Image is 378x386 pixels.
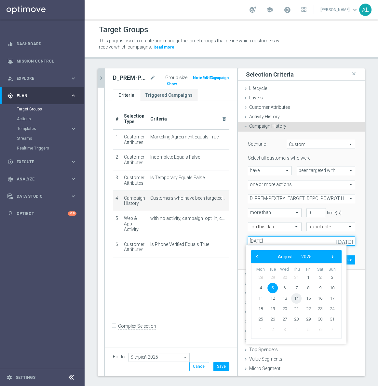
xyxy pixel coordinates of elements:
span: 8 [303,283,314,293]
i: person_search [7,76,13,81]
button: chevron_right [98,68,104,88]
span: Is Phone Verified Equals True [150,242,209,247]
td: 1 [113,129,121,150]
span: 2025 [301,254,312,259]
span: Lifecycle [249,86,267,91]
span: 4 [291,324,302,335]
i: equalizer [7,41,13,47]
td: 4 [113,191,121,211]
span: with no activity, campaign_opt_in, campaign_id = 163733, date between '[DATE]' and '[DATE]' [150,216,227,221]
span: Analyze [17,177,70,181]
span: time(s) [327,210,342,215]
button: gps_fixed Plan keyboard_arrow_right [7,93,77,98]
span: 21 [291,304,302,314]
span: 4 [255,283,266,293]
div: +10 [68,211,76,216]
button: Read more [153,44,175,51]
h2: D_PREM-PEXTRA_TARGET_DEPO_POWROT LIG 100% do 1000 PLN sms_140825 [113,74,148,82]
span: 30 [279,272,290,283]
span: Explore [17,77,70,80]
th: weekday [267,267,279,272]
i: [DATE] [336,236,355,244]
div: Data Studio keyboard_arrow_right [7,194,77,199]
ng-select: exact date [306,222,355,231]
td: Customer Attributes [121,150,148,170]
div: Actions [17,114,84,124]
span: 28 [255,272,266,283]
span: 22 [303,304,314,314]
th: weekday [290,267,303,272]
th: # [113,109,121,129]
div: Templates keyboard_arrow_right [17,126,77,131]
button: August [274,252,297,261]
i: close [351,69,357,78]
span: 31 [327,314,337,324]
span: 29 [267,272,278,283]
span: 25 [255,314,266,324]
span: Incomplete Equals False [150,154,200,160]
span: 6 [279,283,290,293]
button: Save [213,362,229,371]
label: : [187,75,188,80]
button: lightbulb Optibot +10 [7,211,77,216]
h1: Target Groups [99,25,148,35]
span: Is Temporary Equals False [150,175,205,180]
span: 16 [315,293,325,304]
span: Templates [17,127,64,131]
button: Run Campaign [202,74,229,81]
th: weekday [255,267,267,272]
td: 2 [113,150,121,170]
a: Target Groups [17,107,68,112]
th: Selection Type [121,109,148,129]
button: Notes & Tags [192,74,219,81]
td: 3 [113,170,121,191]
span: 1 [255,324,266,335]
span: Data Studio [17,194,70,198]
span: keyboard_arrow_down [351,6,358,13]
i: keyboard_arrow_right [70,93,76,99]
lable: Scenario [248,141,266,147]
div: Target Groups [17,104,84,114]
span: 30 [315,314,325,324]
td: Customer Attributes [121,237,148,257]
button: play_circle_outline Execute keyboard_arrow_right [7,159,77,164]
i: track_changes [7,176,13,182]
i: chevron_right [98,75,104,81]
div: Dashboard [7,35,76,52]
i: settings [7,375,12,380]
span: 19 [267,304,278,314]
i: play_circle_outline [7,159,13,165]
span: 6 [315,324,325,335]
label: Group size [165,75,187,80]
span: school [266,6,273,13]
button: › [328,252,337,261]
a: Mission Control [17,52,76,70]
span: 12 [267,293,278,304]
span: 24 [327,304,337,314]
th: weekday [278,267,290,272]
a: Dashboard [17,35,76,52]
div: Data Studio [7,193,70,199]
a: Optibot [17,205,68,222]
span: 11 [255,293,266,304]
i: delete_forever [222,116,227,122]
th: weekday [314,267,326,272]
div: equalizer Dashboard [7,41,77,47]
span: Layers [249,95,263,100]
td: 6 [113,237,121,257]
i: lightbulb [7,211,13,217]
span: Activity History [249,114,280,119]
span: Criteria [150,116,167,122]
button: Mission Control [7,59,77,64]
span: 28 [291,314,302,324]
div: Mission Control [7,52,76,70]
th: weekday [326,267,338,272]
label: Complex Selection [118,323,156,329]
td: Web & App Activity [121,211,148,237]
span: 10 [327,283,337,293]
span: Value Segments [249,356,282,362]
label: Folder [113,354,126,360]
button: track_changes Analyze keyboard_arrow_right [7,177,77,182]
